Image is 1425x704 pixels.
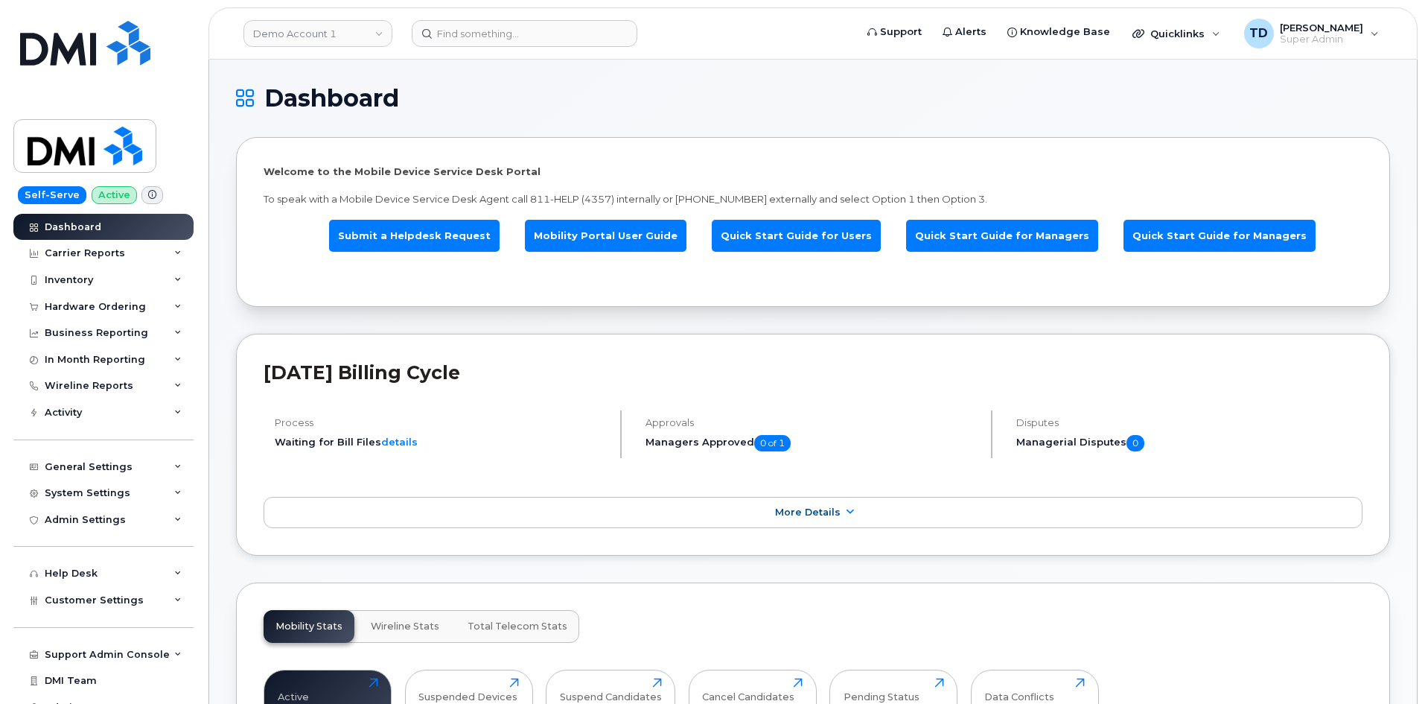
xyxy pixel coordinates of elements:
h5: Managers Approved [645,435,978,451]
h4: Disputes [1016,417,1362,428]
span: More Details [775,507,841,518]
div: Data Conflicts [984,678,1054,703]
p: To speak with a Mobile Device Service Desk Agent call 811-HELP (4357) internally or [PHONE_NUMBER... [264,192,1362,206]
div: Suspend Candidates [560,678,662,703]
h4: Approvals [645,417,978,428]
li: Waiting for Bill Files [275,435,608,449]
a: Quick Start Guide for Managers [1123,220,1316,252]
span: Dashboard [264,87,399,110]
span: 0 of 1 [754,435,791,451]
div: Suspended Devices [418,678,517,703]
p: Welcome to the Mobile Device Service Desk Portal [264,165,1362,179]
h4: Process [275,417,608,428]
a: Submit a Helpdesk Request [329,220,500,252]
div: Cancel Candidates [702,678,794,703]
h2: [DATE] Billing Cycle [264,361,1362,384]
a: Mobility Portal User Guide [525,220,686,252]
span: Total Telecom Stats [468,621,567,632]
a: Quick Start Guide for Users [712,220,881,252]
span: 0 [1126,435,1144,451]
h5: Managerial Disputes [1016,435,1362,451]
span: Wireline Stats [371,621,439,632]
a: details [381,436,418,448]
div: Pending Status [844,678,919,703]
div: Active [278,678,309,703]
a: Quick Start Guide for Managers [906,220,1098,252]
